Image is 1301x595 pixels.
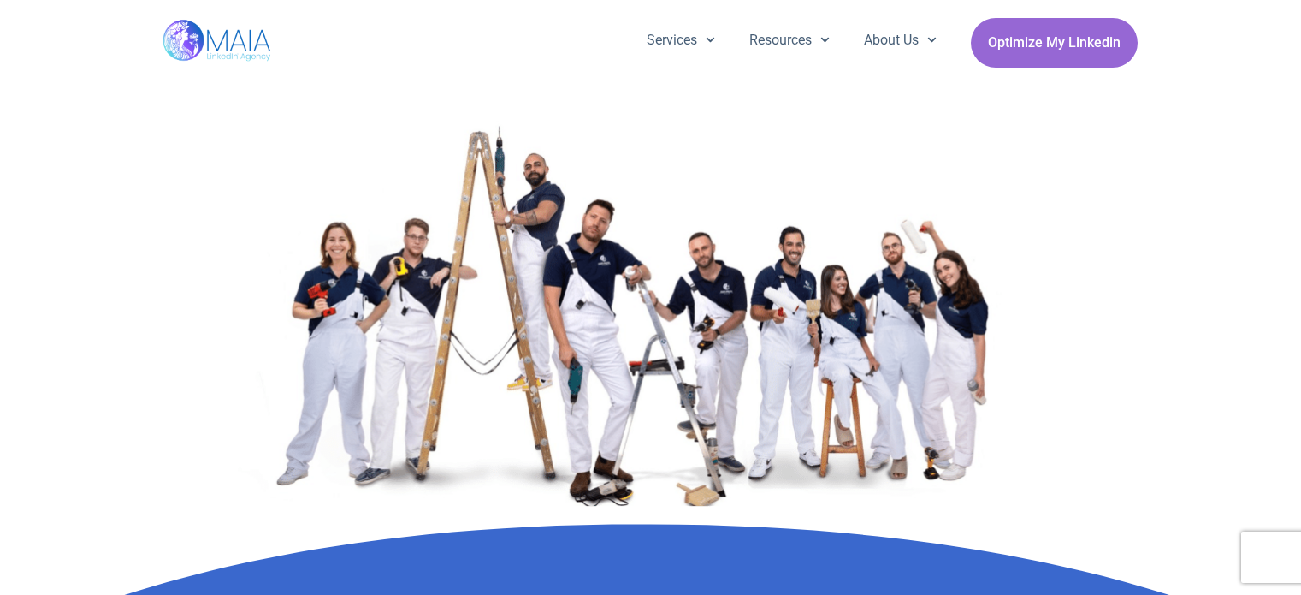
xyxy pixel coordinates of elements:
a: Optimize My Linkedin [971,18,1138,68]
a: About Us [847,18,954,62]
nav: Menu [630,18,955,62]
a: Services [630,18,732,62]
span: Optimize My Linkedin [988,27,1121,59]
a: Resources [732,18,847,62]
